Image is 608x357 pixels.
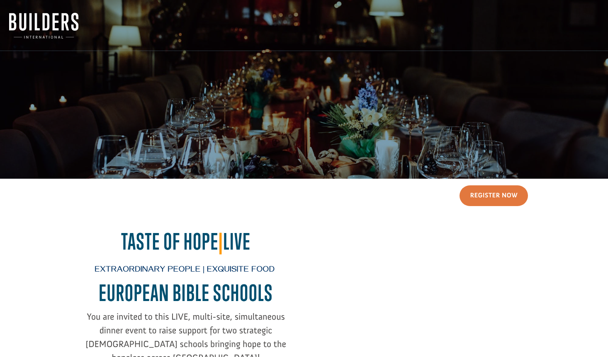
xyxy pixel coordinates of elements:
[460,185,528,206] a: Register Now
[316,228,528,347] iframe: Taste of Hope European Bible Schools - Sizzle Invite Video
[95,265,275,276] span: Extraordinary People | Exquisite Food
[9,13,78,39] img: Builders International
[80,228,292,259] h2: Taste of Hope Live
[219,228,223,255] span: |
[264,279,273,306] span: S
[80,280,292,310] h2: EUROPEAN BIBLE SCHOOL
